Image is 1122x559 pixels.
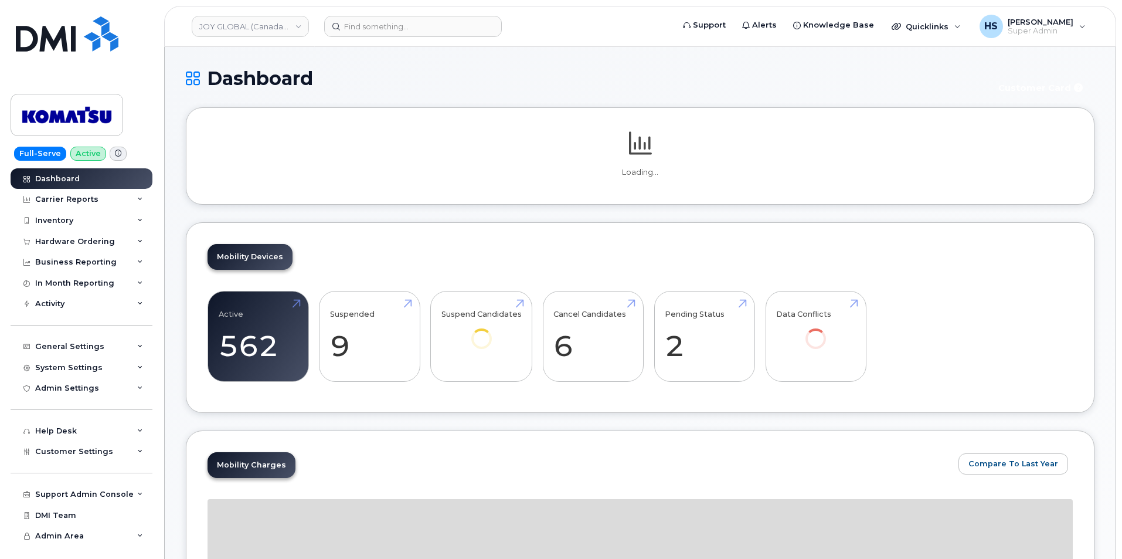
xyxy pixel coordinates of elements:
a: Data Conflicts [776,298,855,365]
button: Compare To Last Year [958,453,1068,475]
a: Suspended 9 [330,298,409,375]
button: Customer Card [989,77,1094,98]
span: Compare To Last Year [968,458,1058,469]
a: Cancel Candidates 6 [553,298,633,375]
a: Mobility Devices [208,244,293,270]
p: Loading... [208,167,1073,178]
a: Pending Status 2 [665,298,744,375]
a: Mobility Charges [208,452,295,478]
a: Suspend Candidates [441,298,522,365]
a: Active 562 [219,298,298,375]
h1: Dashboard [186,68,983,89]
